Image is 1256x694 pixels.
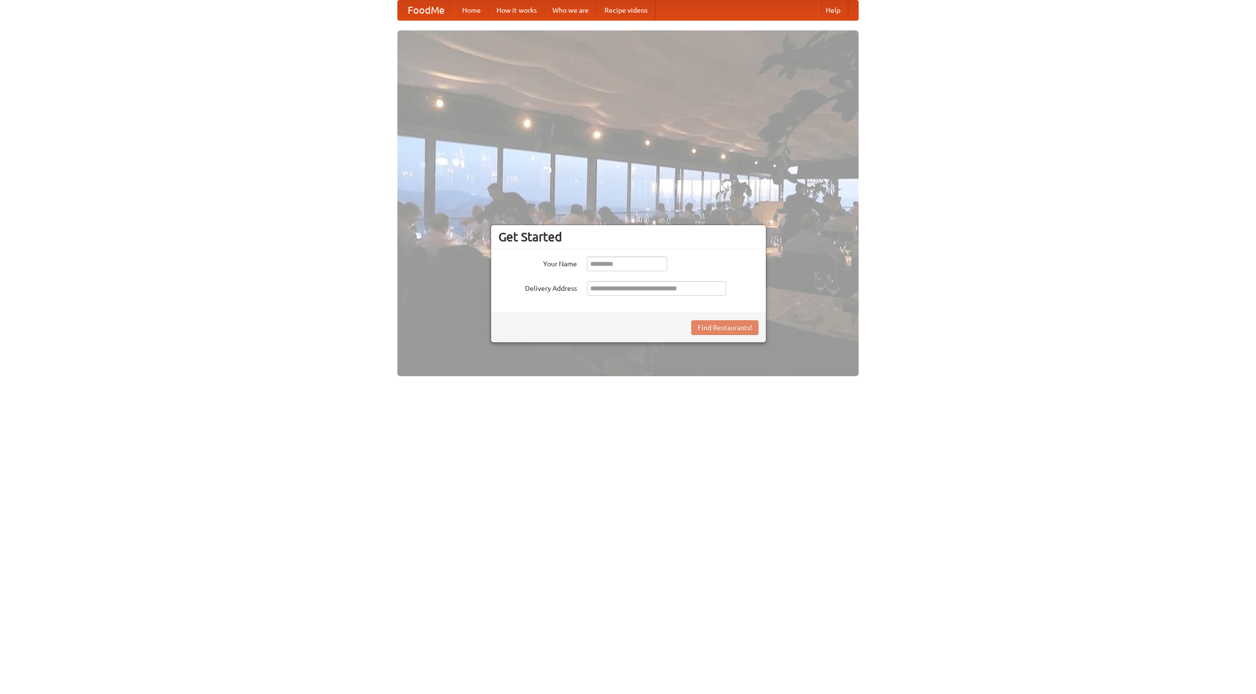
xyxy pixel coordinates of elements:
a: Who we are [545,0,597,20]
a: How it works [489,0,545,20]
a: Home [454,0,489,20]
a: Recipe videos [597,0,655,20]
label: Delivery Address [498,281,577,293]
label: Your Name [498,257,577,269]
button: Find Restaurants! [691,320,759,335]
a: FoodMe [398,0,454,20]
h3: Get Started [498,230,759,244]
a: Help [818,0,848,20]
